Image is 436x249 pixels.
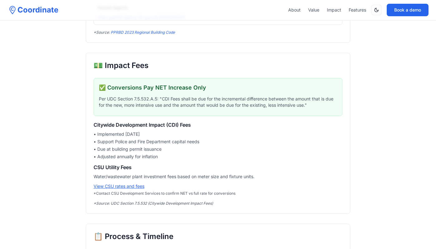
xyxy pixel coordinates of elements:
li: • Adjusted annually for inflation [94,154,342,160]
button: Book a demo [387,4,429,16]
button: Switch to dark mode [371,5,382,15]
li: • Implemented [DATE] [94,131,342,137]
h2: 📋 Process & Timeline [94,232,342,242]
p: Per UDC Section 7.5.532.A.5: "CDI Fees shall be due for the incremental difference between the am... [99,96,337,108]
img: Coordinate [7,5,17,15]
p: Water/wastewater plant investment fees based on meter size and fixture units. [94,173,342,180]
li: • Support Police and Fire Department capital needs [94,139,342,145]
a: About [288,7,301,13]
li: • Due at building permit issuance [94,146,342,152]
p: *Contact CSU Development Services to confirm NET vs full rate for conversions [94,191,342,196]
a: Features [349,7,366,13]
p: *Source: UDC Section 7.5.532 (Citywide Development Impact Fees) [94,201,342,206]
p: *Source: [94,30,342,35]
a: Value [308,7,319,13]
a: View CSU rates and fees [94,183,144,189]
a: Impact [327,7,341,13]
span: Coordinate [17,5,58,15]
h3: CSU Utility Fees [94,164,342,171]
h3: ✅ Conversions Pay NET Increase Only [99,83,337,92]
h3: Citywide Development Impact (CDI) Fees [94,121,342,129]
h2: 💵 Impact Fees [94,61,342,71]
a: Coordinate [7,5,58,15]
a: PPRBD 2023 Regional Building Code [111,30,175,35]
